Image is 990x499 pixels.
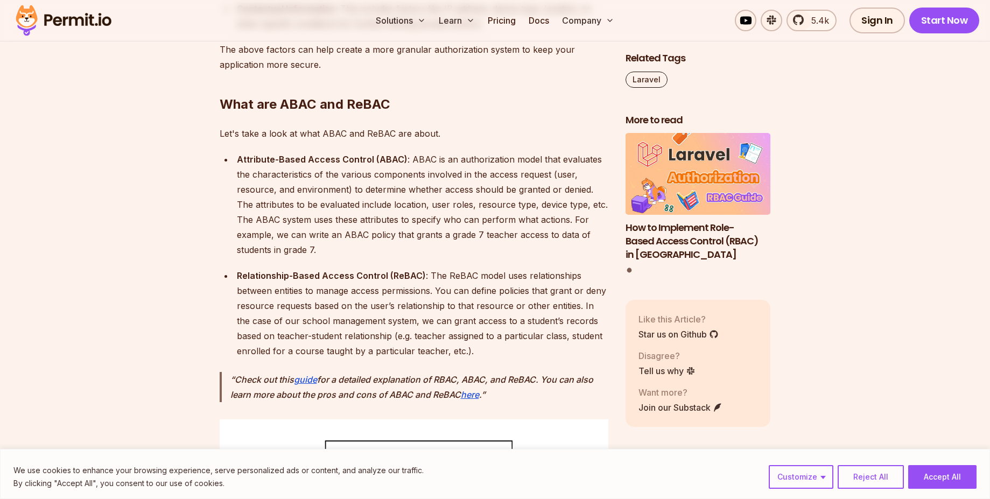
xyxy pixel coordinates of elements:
[626,114,771,127] h2: More to read
[769,465,833,489] button: Customize
[434,10,479,31] button: Learn
[237,152,608,257] div: : ABAC is an authorization model that evaluates the characteristics of the various components inv...
[638,386,722,399] p: Want more?
[237,154,408,165] strong: Attribute-Based Access Control (ABAC)
[558,10,619,31] button: Company
[638,328,719,341] a: Star us on Github
[787,10,837,31] a: 5.4k
[220,53,608,113] h2: What are ABAC and ReBAC
[13,464,424,477] p: We use cookies to enhance your browsing experience, serve personalized ads or content, and analyz...
[13,477,424,490] p: By clicking "Accept All", you consent to our use of cookies.
[805,14,829,27] span: 5.4k
[908,465,977,489] button: Accept All
[237,270,426,281] strong: Relationship-Based Access Control (ReBAC)
[524,10,553,31] a: Docs
[638,401,722,414] a: Join our Substack
[371,10,430,31] button: Solutions
[849,8,905,33] a: Sign In
[483,10,520,31] a: Pricing
[220,42,608,72] p: The above factors can help create a more granular authorization system to keep your application m...
[638,364,696,377] a: Tell us why
[638,349,696,362] p: Disagree?
[626,221,771,261] h3: How to Implement Role-Based Access Control (RBAC) in [GEOGRAPHIC_DATA]
[461,389,479,400] a: here
[627,268,632,273] button: Go to slide 1
[294,374,317,385] a: guide
[626,52,771,65] h2: Related Tags
[220,126,608,141] p: Let's take a look at what ABAC and ReBAC are about.
[626,133,771,262] a: How to Implement Role-Based Access Control (RBAC) in LaravelHow to Implement Role-Based Access Co...
[638,313,719,326] p: Like this Article?
[909,8,980,33] a: Start Now
[626,133,771,262] li: 1 of 1
[230,372,608,402] p: Check out this for a detailed explanation of RBAC, ABAC, and ReBAC. You can also learn more about...
[237,268,608,359] div: : The ReBAC model uses relationships between entities to manage access permissions. You can defin...
[626,133,771,215] img: How to Implement Role-Based Access Control (RBAC) in Laravel
[838,465,904,489] button: Reject All
[626,133,771,275] div: Posts
[626,72,668,88] a: Laravel
[11,2,116,39] img: Permit logo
